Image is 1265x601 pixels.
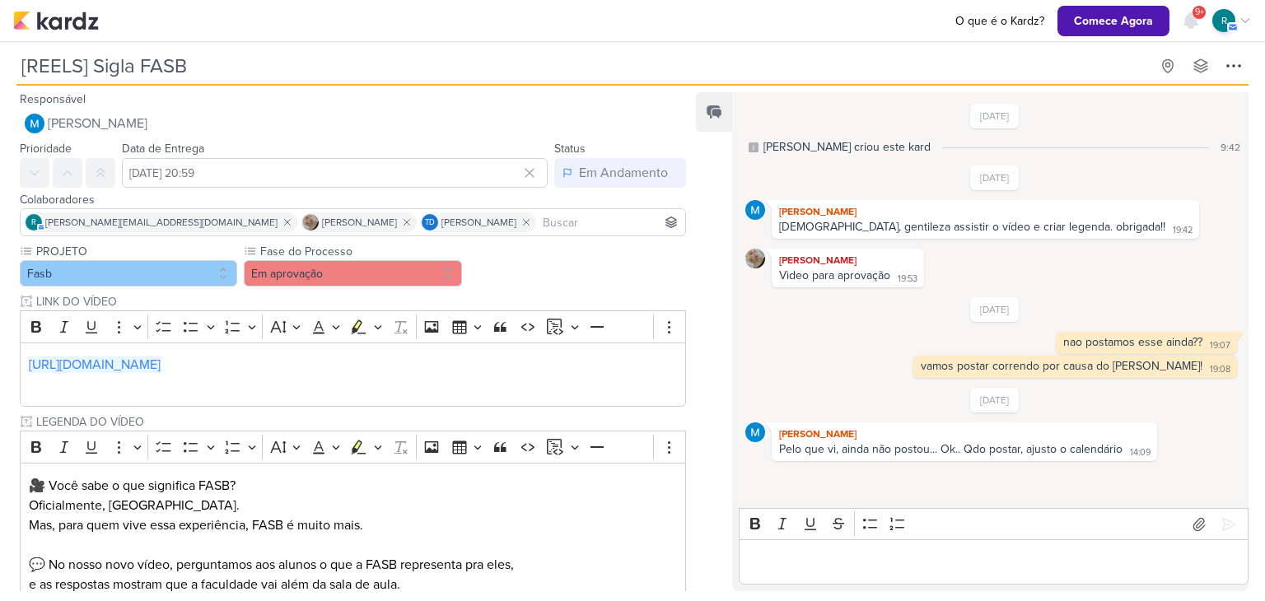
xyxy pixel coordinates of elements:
div: nao postamos esse ainda?? [1063,335,1202,349]
a: O que é o Kardz? [949,12,1051,30]
div: 9:42 [1221,140,1240,155]
div: Video para aprovação [779,268,890,282]
span: [PERSON_NAME][EMAIL_ADDRESS][DOMAIN_NAME] [45,215,278,230]
div: 19:53 [898,273,917,286]
button: Em Andamento [554,158,686,188]
label: PROJETO [35,243,237,260]
input: Texto sem título [33,413,686,431]
button: [PERSON_NAME] [20,109,686,138]
div: Editor toolbar [20,310,686,342]
span: [PERSON_NAME] [322,215,397,230]
div: Thais de carvalho [422,214,438,231]
div: [DEMOGRAPHIC_DATA], gentileza assistir o vídeo e criar legenda. obrigada!! [779,220,1165,234]
img: kardz.app [13,11,99,30]
label: Prioridade [20,142,72,156]
p: Td [425,219,435,227]
img: MARIANA MIRANDA [745,422,765,442]
span: [PERSON_NAME] [441,215,516,230]
label: Fase do Processo [259,243,461,260]
button: Fasb [20,260,237,287]
div: 19:42 [1173,224,1193,237]
button: Comece Agora [1057,6,1169,36]
img: MARIANA MIRANDA [745,200,765,220]
div: roberta.pecora@fasb.com.br [26,214,42,231]
button: Em aprovação [244,260,461,287]
div: vamos postar correndo por causa do [PERSON_NAME]! [921,359,1202,373]
div: [PERSON_NAME] criou este kard [763,138,931,156]
label: Responsável [20,92,86,106]
div: roberta.pecora@fasb.com.br [1212,9,1235,32]
div: Colaboradores [20,191,686,208]
p: 💬 No nosso novo vídeo, perguntamos aos alunos o que a FASB representa pra eles, e as respostas mo... [29,555,678,594]
div: Editor toolbar [20,431,686,463]
div: Editor editing area: main [739,539,1249,585]
div: Pelo que vi, ainda não postou... Ok.. Qdo postar, ajusto o calendário [779,442,1123,456]
p: r [1221,13,1227,28]
input: Kard Sem Título [16,51,1150,81]
span: 9+ [1195,6,1204,19]
div: [PERSON_NAME] [775,252,921,268]
label: Status [554,142,586,156]
input: Texto sem título [33,293,686,310]
img: Sarah Violante [302,214,319,231]
img: MARIANA MIRANDA [25,114,44,133]
label: Data de Entrega [122,142,204,156]
div: [PERSON_NAME] [775,203,1196,220]
span: [PERSON_NAME] [48,114,147,133]
div: Editor toolbar [739,508,1249,540]
input: Select a date [122,158,548,188]
div: Em Andamento [579,163,668,183]
div: 19:08 [1210,363,1230,376]
div: 19:07 [1210,339,1230,352]
img: Sarah Violante [745,249,765,268]
input: Buscar [539,212,682,232]
div: [PERSON_NAME] [775,426,1154,442]
div: 14:09 [1130,446,1151,459]
p: 🎥 Você sabe o que significa FASB? Oficialmente, [GEOGRAPHIC_DATA]. Mas, para quem vive essa exper... [29,476,678,535]
a: [URL][DOMAIN_NAME] [29,356,161,373]
div: Editor editing area: main [20,342,686,408]
p: r [31,219,36,227]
